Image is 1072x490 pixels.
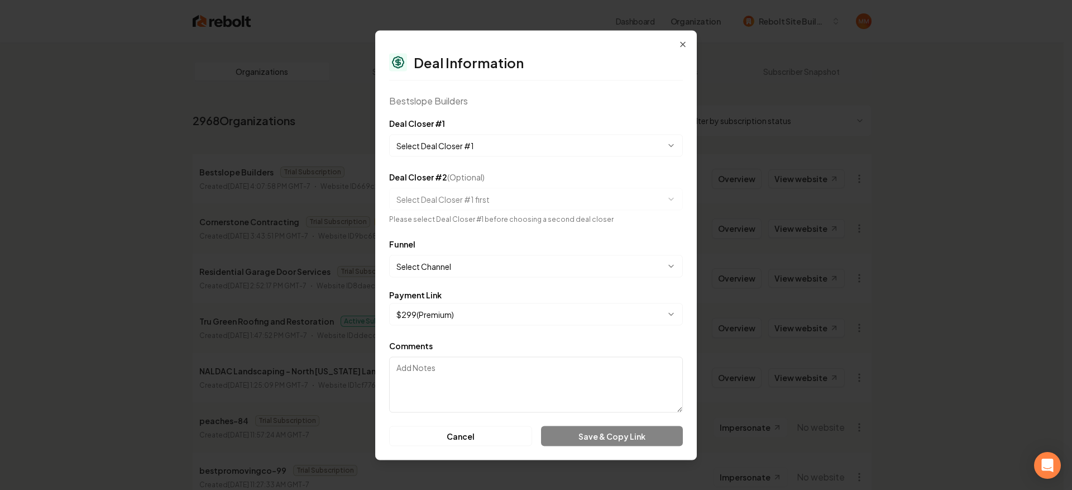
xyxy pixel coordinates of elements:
button: Cancel [389,426,532,446]
label: Funnel [389,239,415,249]
span: (Optional) [447,172,485,182]
label: Deal Closer #1 [389,118,445,128]
h2: Deal Information [414,55,524,69]
div: Please select Deal Closer #1 before choosing a second deal closer [389,215,683,223]
label: Deal Closer #2 [389,172,485,182]
div: Bestslope Builders [389,94,683,107]
label: Payment Link [389,291,442,298]
label: Comments [389,340,433,350]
